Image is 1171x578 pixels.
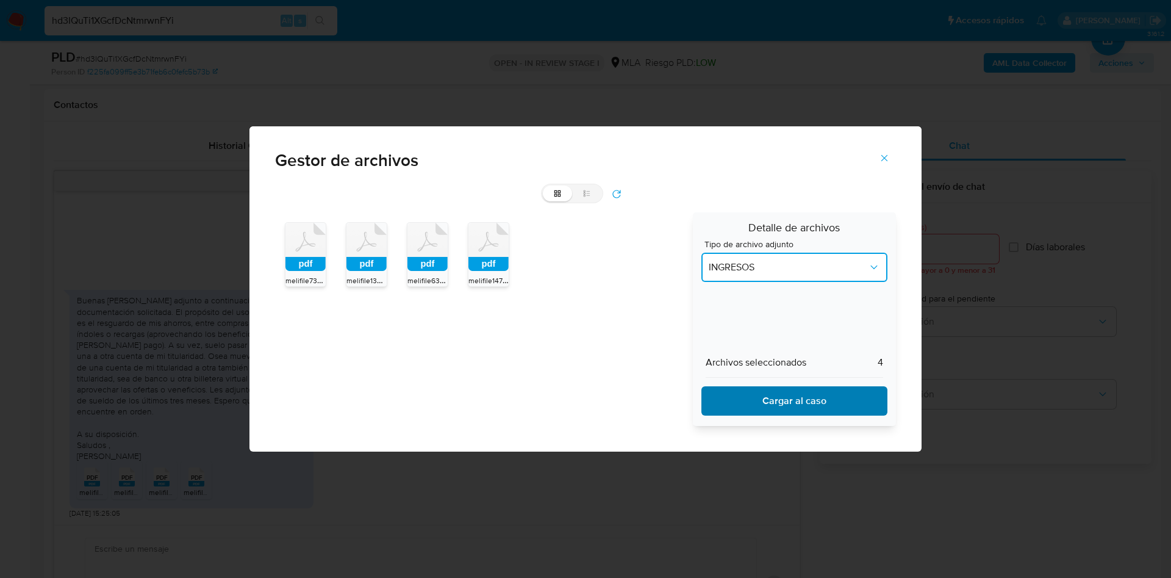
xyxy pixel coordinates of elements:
[717,388,872,414] span: Cargar al caso
[701,386,887,416] button: Descargar
[704,240,890,248] span: Tipo de archivo adjunto
[275,152,896,169] span: Gestor de archivos
[603,184,630,204] button: refresh
[285,222,326,287] div: pdfmelifile7358947658506352020.pdf
[346,222,387,287] div: pdfmelifile1332549832758884415.pdf
[863,143,906,173] button: Cerrar
[407,274,519,286] span: melifile633954890980435337.pdf
[285,274,401,286] span: melifile7358947658506352020.pdf
[701,253,887,282] button: document types
[407,222,448,287] div: pdfmelifile633954890980435337.pdf
[468,274,574,286] span: melifile147155667271448690.pdf
[701,221,887,240] span: Detalle de archivos
[709,261,868,273] span: INGRESOS
[468,222,509,287] div: pdfmelifile147155667271448690.pdf
[878,356,883,369] span: 4
[346,274,459,286] span: melifile1332549832758884415.pdf
[706,356,806,369] span: Archivos seleccionados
